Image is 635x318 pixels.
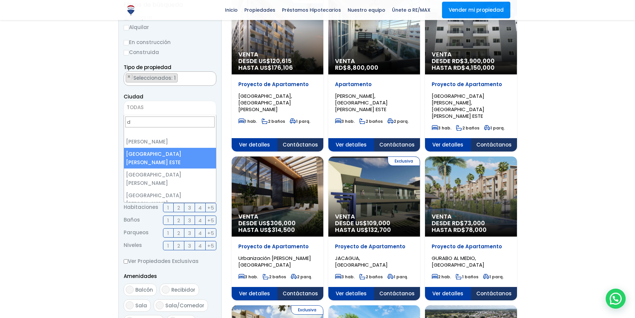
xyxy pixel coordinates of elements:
[124,103,216,112] span: TODAS
[124,203,158,212] span: Habitaciones
[335,81,413,88] p: Apartamento
[124,64,171,71] span: Tipo de propiedad
[207,204,214,212] span: +5
[464,219,485,227] span: 73,000
[432,81,510,88] p: Proyecto de Apartamento
[291,305,323,315] span: Exclusiva
[133,74,177,81] span: Seleccionados: 1
[335,227,413,233] span: HASTA US$
[125,4,137,16] img: Logo de REMAX
[124,72,128,86] textarea: Search
[238,64,317,71] span: HASTA US$
[232,287,278,300] span: Ver detalles
[124,23,216,31] label: Alquilar
[388,156,420,166] span: Exclusiva
[124,257,216,265] label: Ver Propiedades Exclusivas
[127,74,131,80] span: ×
[162,286,170,294] input: Recibidor
[335,63,378,72] span: RD$
[359,118,383,124] span: 2 baños
[124,93,143,100] span: Ciudad
[432,125,451,131] span: 3 hab.
[238,58,317,71] span: DESDE US$
[328,287,374,300] span: Ver detalles
[279,5,344,15] span: Préstamos Hipotecarios
[367,219,390,227] span: 109,000
[238,118,257,124] span: 1 hab.
[374,287,420,300] span: Contáctanos
[188,204,191,212] span: 3
[124,38,216,46] label: En construcción
[387,118,409,124] span: 2 parq.
[177,216,180,225] span: 2
[335,213,413,220] span: Venta
[167,229,169,237] span: 1
[471,138,517,151] span: Contáctanos
[272,63,293,72] span: 176,106
[209,74,212,80] span: ×
[368,226,391,234] span: 132,700
[484,125,505,131] span: 1 parq.
[471,287,517,300] span: Contáctanos
[232,156,323,300] a: Venta DESDE US$306,000 HASTA US$314,500 Proyecto de Apartamento Urbanización [PERSON_NAME][GEOGRA...
[359,274,383,280] span: 2 baños
[207,242,214,250] span: +5
[124,216,140,225] span: Baños
[135,302,147,309] span: Sala
[232,138,278,151] span: Ver detalles
[335,255,388,268] span: JACAGUA, [GEOGRAPHIC_DATA]
[125,116,215,127] input: Search
[291,274,312,280] span: 2 parq.
[241,5,279,15] span: Propiedades
[177,229,180,237] span: 2
[374,138,420,151] span: Contáctanos
[425,138,471,151] span: Ver detalles
[198,242,202,250] span: 4
[432,227,510,233] span: HASTA RD$
[272,226,295,234] span: 314,500
[207,216,214,225] span: +5
[270,219,296,227] span: 306,000
[344,5,389,15] span: Nuestro equipo
[277,138,323,151] span: Contáctanos
[126,73,178,82] li: APARTAMENTO
[238,274,258,280] span: 3 hab.
[425,287,471,300] span: Ver detalles
[328,138,374,151] span: Ver detalles
[124,135,216,148] li: [PERSON_NAME]
[465,63,495,72] span: 4,150,000
[127,104,144,111] span: TODAS
[238,92,292,113] span: [GEOGRAPHIC_DATA], [GEOGRAPHIC_DATA][PERSON_NAME]
[465,226,487,234] span: 78,000
[156,301,164,309] input: Sala/Comedor
[387,274,408,280] span: 1 parq.
[124,148,216,169] li: [GEOGRAPHIC_DATA][PERSON_NAME] ESTE
[335,118,355,124] span: 3 hab.
[335,243,413,250] p: Proyecto de Apartamento
[238,255,311,268] span: Urbanización [PERSON_NAME][GEOGRAPHIC_DATA]
[238,227,317,233] span: HASTA US$
[442,2,510,18] a: Vender mi propiedad
[167,242,169,250] span: 1
[263,274,286,280] span: 2 baños
[126,286,134,294] input: Balcón
[238,81,317,88] p: Proyecto de Apartamento
[335,220,413,233] span: DESDE US$
[188,216,191,225] span: 3
[171,286,195,293] span: Recibidor
[238,213,317,220] span: Venta
[124,189,216,210] li: [GEOGRAPHIC_DATA][PERSON_NAME]
[188,242,191,250] span: 3
[124,40,129,45] input: En construcción
[167,216,169,225] span: 1
[456,125,479,131] span: 2 baños
[290,118,310,124] span: 1 parq.
[328,156,420,300] a: Exclusiva Venta DESDE US$109,000 HASTA US$132,700 Proyecto de Apartamento JACAGUA, [GEOGRAPHIC_DA...
[124,272,216,280] p: Amenidades
[124,25,129,30] input: Alquilar
[124,48,216,56] label: Construida
[124,241,142,250] span: Niveles
[335,58,413,64] span: Venta
[425,156,517,300] a: Venta DESDE RD$73,000 HASTA RD$78,000 Proyecto de Apartamento GURABO AL MEDIO, [GEOGRAPHIC_DATA] ...
[124,228,149,238] span: Parqueos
